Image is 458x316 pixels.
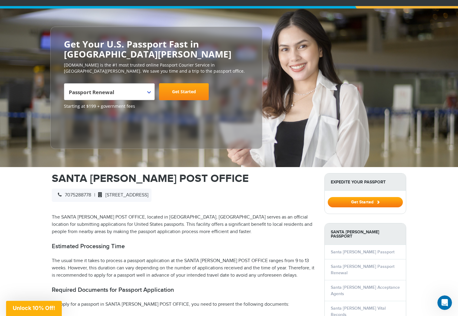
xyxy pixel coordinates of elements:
p: The SANTA [PERSON_NAME] POST OFFICE, located in [GEOGRAPHIC_DATA], [GEOGRAPHIC_DATA] serves as an... [52,214,315,235]
strong: Santa [PERSON_NAME] Passport [325,223,406,245]
span: Unlock 10% Off! [13,305,55,311]
h1: SANTA [PERSON_NAME] POST OFFICE [52,173,315,184]
p: The usual time it takes to process a passport application at the SANTA [PERSON_NAME] POST OFFICE ... [52,257,315,279]
a: Get Started [159,83,209,100]
button: Get Started [328,197,403,207]
a: Santa [PERSON_NAME] Passport [331,249,394,255]
div: | [52,189,151,202]
a: Santa [PERSON_NAME] Passport Renewal [331,264,394,275]
p: [DOMAIN_NAME] is the #1 most trusted online Passport Courier Service in [GEOGRAPHIC_DATA][PERSON_... [64,62,249,74]
iframe: Intercom live chat [437,295,452,310]
strong: Expedite Your Passport [325,173,406,191]
h2: Required Documents for Passport Application [52,286,315,294]
span: Passport Renewal [64,83,155,100]
div: Unlock 10% Off! [6,301,62,316]
span: 7075288778 [55,192,91,198]
p: To apply for a passport in SANTA [PERSON_NAME] POST OFFICE, you need to present the following doc... [52,301,315,308]
span: Starting at $199 + government fees [64,103,249,109]
a: Santa [PERSON_NAME] Acceptance Agents [331,285,400,296]
h2: Estimated Processing Time [52,243,315,250]
a: Get Started [328,199,403,204]
span: [STREET_ADDRESS] [95,192,148,198]
span: Passport Renewal [69,86,148,103]
h2: Get Your U.S. Passport Fast in [GEOGRAPHIC_DATA][PERSON_NAME] [64,39,249,59]
iframe: Customer reviews powered by Trustpilot [64,112,109,143]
